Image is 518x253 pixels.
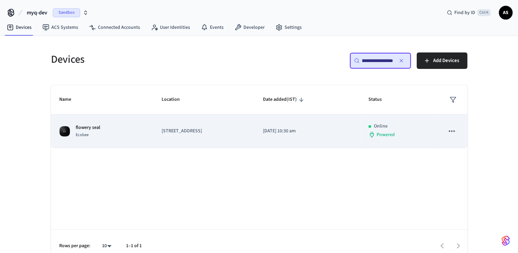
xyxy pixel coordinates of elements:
span: Powered [377,131,395,138]
a: Developer [229,21,270,34]
a: ACS Systems [37,21,84,34]
a: Connected Accounts [84,21,146,34]
span: Ctrl K [477,9,491,16]
a: Devices [1,21,37,34]
span: AS [500,7,512,19]
p: Rows per page: [59,242,90,250]
p: Online [374,123,388,130]
span: Date added(IST) [263,94,306,105]
span: Add Devices [433,56,459,65]
div: Find by IDCtrl K [441,7,496,19]
span: Status [368,94,391,105]
div: 10 [99,241,115,251]
span: Sandbox [53,8,80,17]
a: Settings [270,21,307,34]
table: sticky table [51,85,467,148]
h5: Devices [51,52,255,67]
span: Name [59,94,80,105]
p: [DATE] 10:30 am [263,128,352,135]
p: flowery seal [76,124,100,131]
span: Location [162,94,189,105]
span: myq-dev [27,9,47,17]
button: Add Devices [417,52,467,69]
img: ecobee_lite_3 [59,126,70,137]
p: 1–1 of 1 [126,242,142,250]
a: Events [195,21,229,34]
img: SeamLogoGradient.69752ec5.svg [502,235,510,246]
span: Find by ID [454,9,475,16]
a: User Identities [146,21,195,34]
span: Ecobee [76,132,89,138]
p: [STREET_ADDRESS] [162,128,247,135]
button: AS [499,6,513,20]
